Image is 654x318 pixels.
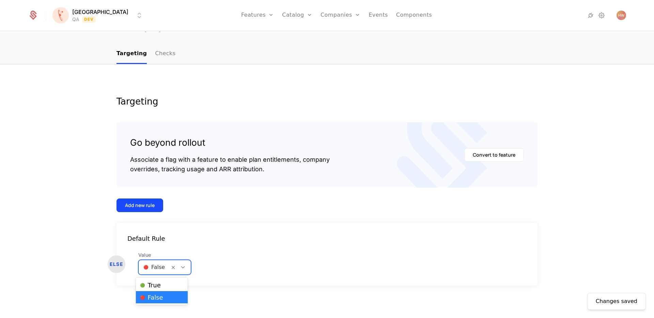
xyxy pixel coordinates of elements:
[125,202,155,209] div: Add new rule
[116,234,538,243] div: Default Rule
[138,252,191,258] span: Value
[108,255,125,273] div: ELSE
[116,44,538,64] nav: Main
[617,11,626,20] img: Hank Warner
[130,155,330,174] div: Associate a flag with a feature to enable plan entitlements, company overrides, tracking usage an...
[140,295,163,301] span: False
[52,7,69,23] img: Florence
[116,44,175,64] ul: Choose Sub Page
[116,44,147,64] a: Targeting
[116,97,538,106] div: Targeting
[596,297,637,305] div: Changes saved
[130,136,330,149] div: Go beyond rollout
[464,148,524,162] button: Convert to feature
[597,11,606,19] a: Settings
[587,11,595,19] a: Integrations
[617,11,626,20] button: Open user button
[155,44,175,64] a: Checks
[140,283,145,288] span: 🟢
[140,295,145,300] span: 🔴
[72,8,128,16] span: [GEOGRAPHIC_DATA]
[72,16,79,23] div: QA
[140,282,161,288] span: True
[82,16,96,23] span: Dev
[54,8,143,23] button: Select environment
[116,198,163,212] button: Add new rule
